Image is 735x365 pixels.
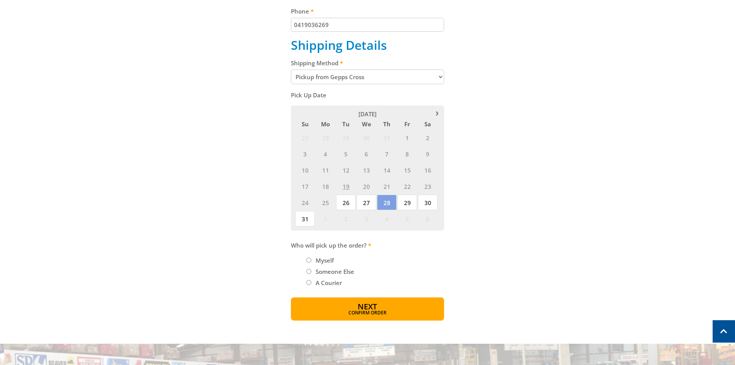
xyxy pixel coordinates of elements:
span: 9 [418,146,438,161]
span: 3 [357,211,376,226]
span: 28 [316,130,335,145]
span: 5 [336,146,356,161]
label: Shipping Method [291,58,444,68]
span: 31 [377,130,397,145]
span: 29 [397,195,417,210]
span: 11 [316,162,335,178]
label: Phone [291,7,444,16]
span: Th [377,119,397,129]
span: Mo [316,119,335,129]
span: 30 [418,195,438,210]
label: Myself [313,254,336,267]
span: 27 [295,130,315,145]
button: Next Confirm order [291,297,444,321]
span: 18 [316,178,335,194]
span: 10 [295,162,315,178]
span: Tu [336,119,356,129]
span: 1 [397,130,417,145]
span: 2 [418,130,438,145]
span: 27 [357,195,376,210]
span: 6 [357,146,376,161]
span: [DATE] [358,110,377,118]
input: Please select who will pick up the order. [306,258,311,263]
span: 19 [336,178,356,194]
span: 4 [316,146,335,161]
span: 1 [316,211,335,226]
span: 29 [336,130,356,145]
span: 22 [397,178,417,194]
span: Confirm order [308,311,427,315]
span: 6 [418,211,438,226]
span: 17 [295,178,315,194]
span: 30 [357,130,376,145]
span: 15 [397,162,417,178]
span: 2 [336,211,356,226]
span: 4 [377,211,397,226]
span: 7 [377,146,397,161]
span: 8 [397,146,417,161]
span: 16 [418,162,438,178]
span: Su [295,119,315,129]
h2: Shipping Details [291,38,444,53]
span: 26 [336,195,356,210]
input: Please select who will pick up the order. [306,269,311,274]
span: Next [358,301,377,312]
span: 25 [316,195,335,210]
span: 13 [357,162,376,178]
span: 14 [377,162,397,178]
select: Please select a shipping method. [291,70,444,84]
label: Someone Else [313,265,357,278]
span: 5 [397,211,417,226]
span: 12 [336,162,356,178]
span: 24 [295,195,315,210]
label: Who will pick up the order? [291,241,444,250]
span: 21 [377,178,397,194]
span: 23 [418,178,438,194]
span: Fr [397,119,417,129]
span: We [357,119,376,129]
label: A Courier [313,276,345,289]
input: Please select who will pick up the order. [306,280,311,285]
span: 20 [357,178,376,194]
span: Sa [418,119,438,129]
span: 3 [295,146,315,161]
label: Pick Up Date [291,90,444,100]
input: Please enter your telephone number. [291,18,444,32]
span: 28 [377,195,397,210]
span: 31 [295,211,315,226]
